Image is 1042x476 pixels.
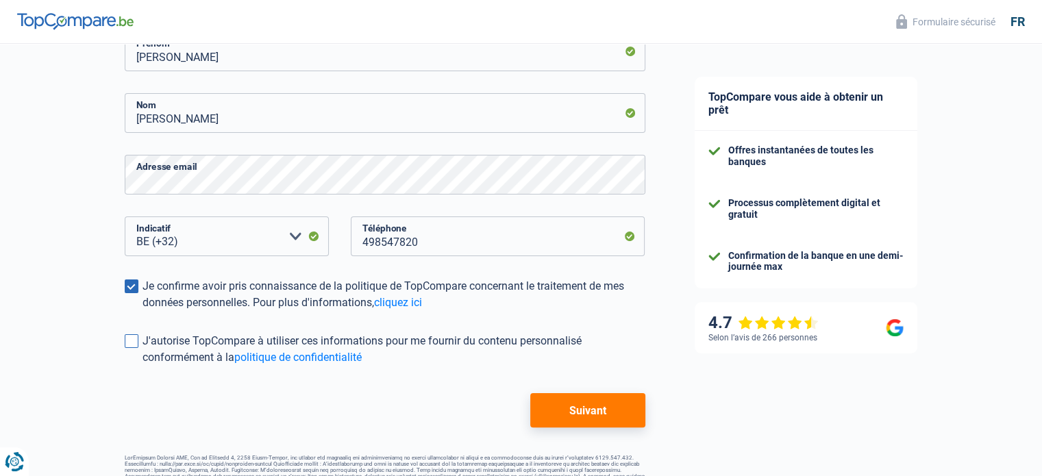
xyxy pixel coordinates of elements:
[888,10,1004,33] button: Formulaire sécurisé
[728,197,904,221] div: Processus complètement digital et gratuit
[708,313,819,333] div: 4.7
[1010,14,1025,29] div: fr
[351,216,645,256] input: 401020304
[728,145,904,168] div: Offres instantanées de toutes les banques
[695,77,917,131] div: TopCompare vous aide à obtenir un prêt
[708,333,817,342] div: Selon l’avis de 266 personnes
[374,296,422,309] a: cliquez ici
[3,247,4,248] img: Advertisement
[234,351,362,364] a: politique de confidentialité
[530,393,645,427] button: Suivant
[142,278,645,311] div: Je confirme avoir pris connaissance de la politique de TopCompare concernant le traitement de mes...
[17,13,134,29] img: TopCompare Logo
[728,250,904,273] div: Confirmation de la banque en une demi-journée max
[142,333,645,366] div: J'autorise TopCompare à utiliser ces informations pour me fournir du contenu personnalisé conform...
